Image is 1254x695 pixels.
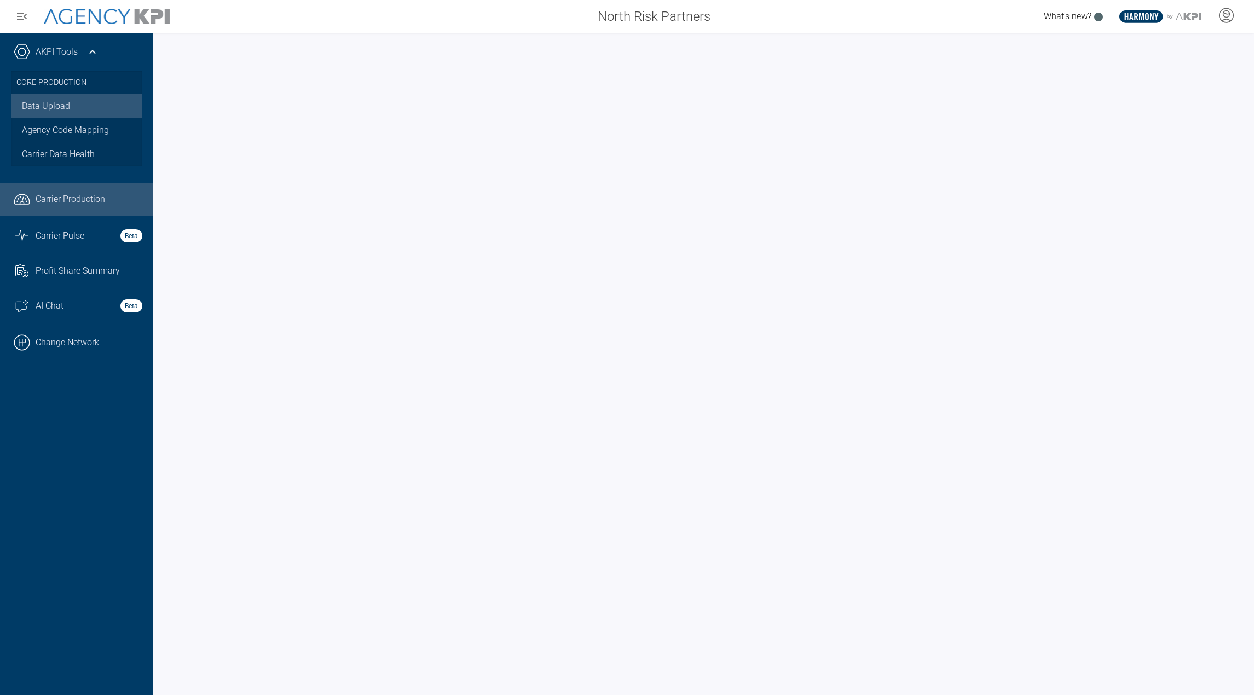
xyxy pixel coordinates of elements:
strong: Beta [120,299,142,312]
strong: Beta [120,229,142,242]
span: AI Chat [36,299,63,312]
img: AgencyKPI [44,9,170,25]
span: Carrier Pulse [36,229,84,242]
span: What's new? [1044,11,1091,21]
a: AKPI Tools [36,45,78,59]
span: North Risk Partners [598,7,710,26]
span: Profit Share Summary [36,264,120,277]
a: Carrier Data Health [11,142,142,166]
h3: Core Production [16,71,137,94]
a: Agency Code Mapping [11,118,142,142]
span: Carrier Production [36,193,105,206]
span: Carrier Data Health [22,148,95,161]
a: Data Upload [11,94,142,118]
